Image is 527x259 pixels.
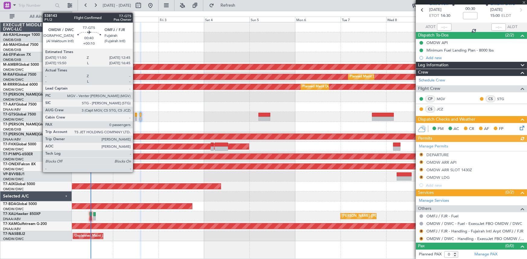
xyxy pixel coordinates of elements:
a: T7-[PERSON_NAME]Global 6000 [3,133,59,136]
span: Leg Information [418,62,448,69]
span: M-AMBR [3,63,18,67]
a: A6-KAHLineage 1000 [3,33,40,37]
a: OMFJ / FJR - Handling - Fujairah Intl Arpt OMFJ / FJR [426,229,523,234]
span: M-RAFI [3,73,16,77]
span: Dispatch To-Dos [418,32,448,39]
a: M-AMBRGlobal 5000 [3,63,39,67]
a: OMDW / DWC - Handling - ExecuJet FBO OMDW / DWC [426,236,524,241]
span: T7-AIX [3,182,14,186]
span: [DATE] [490,7,503,13]
a: OMFJ / FJR - Fuel [426,213,458,219]
a: OMDW/DWC [3,157,24,162]
span: AC [454,126,459,132]
a: DNAA/ABV [3,227,21,231]
div: CP [425,96,435,102]
a: OMDW/DWC [3,207,24,211]
a: T7-[PERSON_NAME]Global 6000 [3,123,59,126]
a: DNAA/ABV [3,107,21,112]
a: OMDW/DWC [3,87,24,92]
span: T7-GTS [3,113,15,116]
span: ATOT [426,24,435,30]
span: M-RRRR [3,83,17,87]
a: MGV [437,96,450,102]
a: T7-XALHawker 850XP [3,212,40,216]
a: T7-XAMGulfstream G-200 [3,222,47,226]
a: OMDW/DWC [3,187,24,191]
a: STG [497,96,511,102]
a: OMDW/DWC [3,237,24,241]
a: OMDW/DWC [3,177,24,182]
span: All Aircraft [16,14,64,19]
span: Others [418,205,431,212]
a: T7-AAYGlobal 7500 [3,103,37,106]
span: FP [499,126,503,132]
a: OMDW/DWC [3,147,24,152]
a: OMDW / DWC - Fuel - ExecuJet FBO OMDW / DWC [426,221,522,226]
div: OMDW API [426,40,448,45]
a: T7-NASBBJ2 [3,232,25,236]
a: M-RAFIGlobal 7500 [3,73,36,77]
div: Wed 1 [67,17,113,22]
span: Crew [418,69,428,76]
span: [DATE] [429,7,442,13]
input: Trip Number [18,1,53,10]
span: VP-BVV [3,172,16,176]
div: Thu 2 [113,17,159,22]
div: Planned Maint Dubai (Al Maktoum Intl) [302,82,362,91]
div: Wed 8 [386,17,432,22]
a: OMDW/DWC [3,68,24,72]
span: Flight Crew [418,85,440,92]
span: CR [469,126,474,132]
button: All Aircraft [7,12,66,21]
span: T7-FHX [3,143,16,146]
div: Tue 7 [341,17,386,22]
div: Sun 5 [249,17,295,22]
span: T7-P1MP [3,153,18,156]
div: [DATE] [73,12,83,17]
span: ETOT [429,13,439,19]
span: (0/0) [505,243,514,249]
span: Pax [418,243,425,250]
span: ELDT [501,13,511,19]
button: R [419,229,423,233]
a: T7-FHXGlobal 5000 [3,143,36,146]
a: Schedule Crew [419,77,445,84]
div: Fri 3 [159,17,204,22]
span: T7-XAM [3,222,17,226]
button: Refresh [206,1,243,10]
div: Sat 4 [204,17,250,22]
span: T7-[PERSON_NAME] [3,123,38,126]
div: Add new [426,55,524,60]
a: T7-P1MPG-650ER [3,153,33,156]
a: M-RRRRGlobal 6000 [3,83,38,87]
a: OMDB/DXB [3,127,21,132]
div: Planned Maint Dubai (Al Maktoum Intl) [81,112,141,121]
span: (0/2) [505,189,514,195]
span: 14:30 [441,13,450,19]
span: Dispatch Checks and Weather [418,116,475,123]
a: JCZ [437,106,450,112]
span: ALDT [507,24,517,30]
a: T7-[PERSON_NAME]Global 7500 [3,93,59,96]
span: (2/2) [505,32,514,38]
a: OMDB/DXB [3,48,21,52]
a: OMDW/DWC [3,167,24,172]
button: R [419,237,423,241]
div: Unplanned Maint Lagos ([GEOGRAPHIC_DATA][PERSON_NAME]) [75,232,176,241]
span: PM [438,126,444,132]
div: Planned Maint Dubai (Al Maktoum Intl) [350,72,409,81]
a: T7-GTSGlobal 7500 [3,113,36,116]
span: A6-KAH [3,33,17,37]
div: CS [486,96,496,102]
a: VP-BVVBBJ1 [3,172,25,176]
a: T7-BDAGlobal 5000 [3,202,37,206]
a: A6-EFIFalcon 7X [3,53,31,57]
a: Manage PAX [474,251,497,257]
a: T7-ONEXFalcon 8X [3,163,36,166]
div: [PERSON_NAME] ([PERSON_NAME] Intl) [342,212,406,221]
span: T7-XAL [3,212,15,216]
a: A6-MAHGlobal 7500 [3,43,38,47]
span: Services [418,189,434,196]
span: AF [484,126,489,132]
a: OMDW/DWC [3,97,24,102]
